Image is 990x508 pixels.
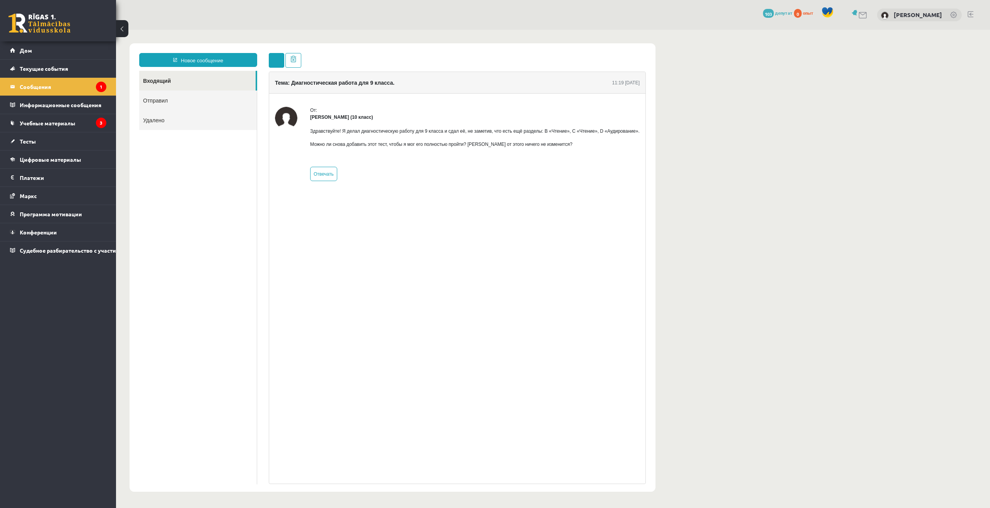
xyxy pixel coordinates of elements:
font: Цифровые материалы [20,156,81,163]
font: Учебные материалы [20,120,75,127]
font: Отвечать [198,142,218,147]
img: Лив Гросс [159,77,181,99]
font: Маркс [20,192,37,199]
font: Тесты [20,138,36,145]
font: Тема: Диагностическая работа для 9 класса. [159,50,278,56]
font: депутат [775,10,793,16]
a: Входящий [23,41,140,61]
a: Учебные материалы [10,114,106,132]
a: Рижская 1-я средняя школа заочного обучения [9,14,70,33]
font: 0 [797,11,799,17]
a: Цифровые материалы [10,151,106,168]
font: Текущие события [20,65,68,72]
font: Конференции [20,229,57,236]
font: 3 [100,120,102,126]
font: Информационные сообщения [20,101,101,108]
font: [PERSON_NAME] (10 класс) [194,85,257,90]
font: Здравствуйте! Я делал диагностическую работу для 9 класса и сдал её, не заметив, что есть ещё раз... [194,99,524,104]
a: [PERSON_NAME] [894,11,942,19]
a: Отвечать [194,137,221,151]
a: Конференции [10,223,106,241]
font: Можно ли снова добавить этот тест, чтобы я мог его полностью пройти? [PERSON_NAME] от этого ничег... [194,112,456,117]
a: Тесты [10,132,106,150]
a: Удалено [23,80,141,100]
a: Маркс [10,187,106,205]
font: опыт [803,10,814,16]
font: Отправил [27,68,52,74]
a: Судебное разбирательство с участием [PERSON_NAME] [10,241,106,259]
font: Новое сообщение [65,28,107,34]
a: 103 депутат [763,10,793,16]
font: Платежи [20,174,44,181]
font: Дом [20,47,32,54]
font: 103 [765,11,772,17]
font: Сообщения [20,83,51,90]
font: Судебное разбирательство с участием [PERSON_NAME] [20,247,169,254]
a: Дом [10,41,106,59]
a: Информационные сообщения3 [10,96,106,114]
font: Входящий [27,48,55,54]
a: 0 опыт [794,10,818,16]
font: 11:19 [DATE] [496,50,524,56]
font: Удалено [27,87,48,94]
a: Платежи [10,169,106,186]
font: От: [194,78,201,83]
a: Текущие события [10,60,106,77]
a: Сообщения1 [10,78,106,96]
a: Новое сообщение [23,23,141,37]
font: Программа мотивации [20,210,82,217]
a: Программа мотивации [10,205,106,223]
a: Отправил [23,61,141,80]
img: Дэвид Бабан [881,12,889,19]
font: 1 [100,84,102,90]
